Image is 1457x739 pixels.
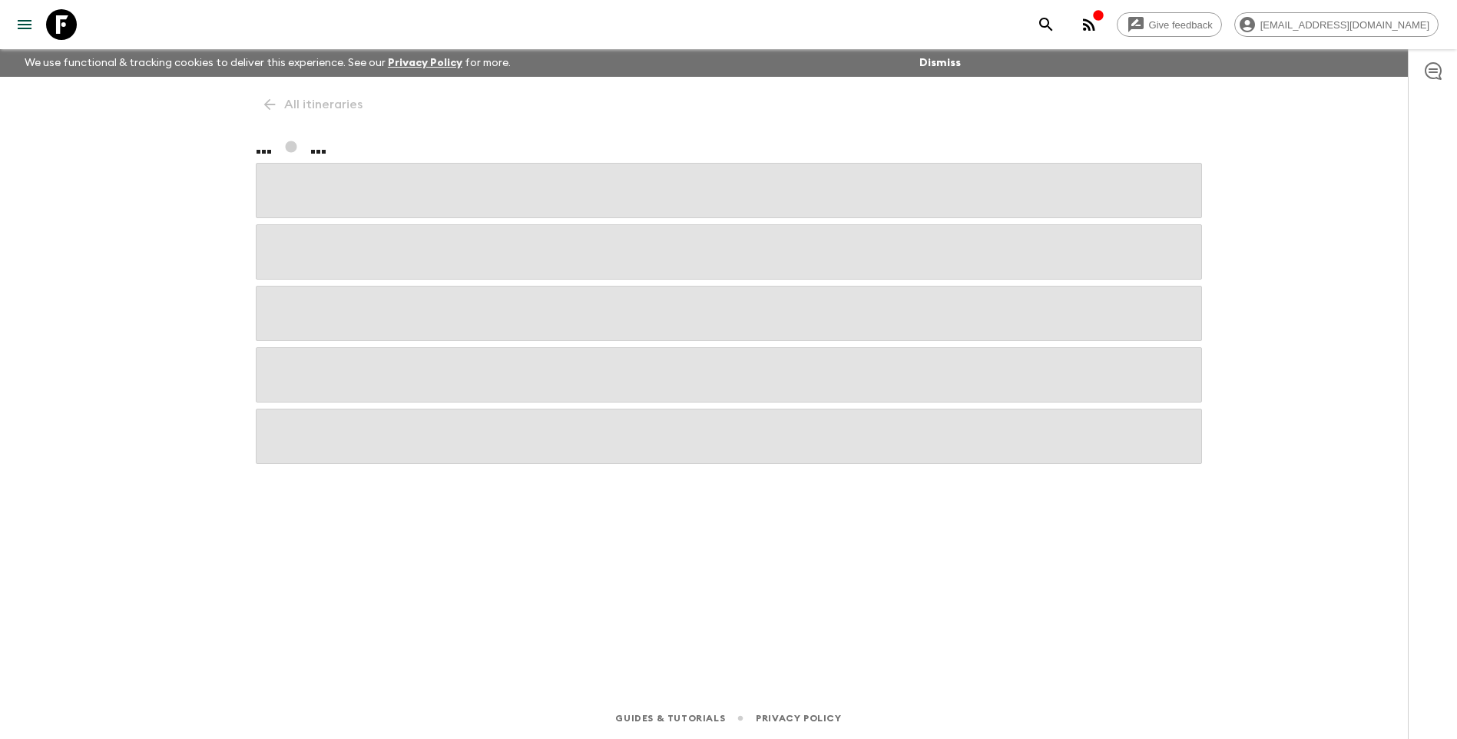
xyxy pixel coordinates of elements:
p: We use functional & tracking cookies to deliver this experience. See our for more. [18,49,517,77]
button: search adventures [1031,9,1061,40]
button: Dismiss [916,52,965,74]
a: Guides & Tutorials [615,710,725,727]
button: menu [9,9,40,40]
div: [EMAIL_ADDRESS][DOMAIN_NAME] [1234,12,1439,37]
h1: ... ... [256,132,1202,163]
a: Give feedback [1117,12,1222,37]
span: [EMAIL_ADDRESS][DOMAIN_NAME] [1252,19,1438,31]
a: Privacy Policy [388,58,462,68]
a: Privacy Policy [756,710,841,727]
span: Give feedback [1141,19,1221,31]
